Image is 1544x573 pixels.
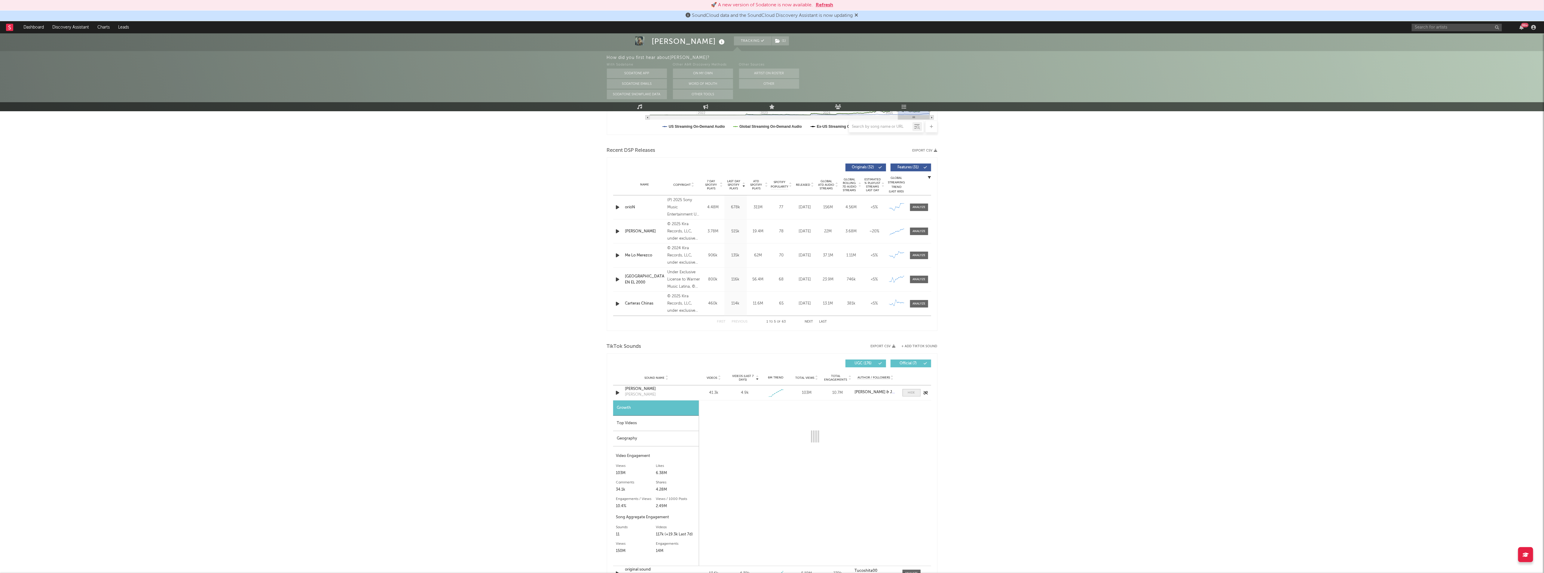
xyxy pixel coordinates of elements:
button: Export CSV [913,149,937,152]
div: Other Sources [739,61,799,69]
button: + Add TikTok Sound [896,345,937,348]
div: Comments [616,479,656,486]
div: 515k [726,228,745,234]
div: 41.3k [700,390,728,396]
div: [DATE] [795,253,815,259]
button: Refresh [816,2,833,9]
span: Videos [707,376,717,380]
div: With Sodatone [607,61,667,69]
span: Official ( 7 ) [894,362,922,365]
div: 62M [748,253,768,259]
span: Sound Name [645,376,665,380]
button: Sodatone Snowflake Data [607,90,667,99]
a: original sound [625,567,688,573]
button: UGC(176) [845,360,886,367]
strong: Tucoshita00 [855,569,877,573]
span: Global Rolling 7D Audio Streams [841,178,858,192]
span: TikTok Sounds [607,343,641,350]
span: Total Engagements [824,374,848,381]
div: 11 [616,531,656,538]
span: Originals ( 32 ) [849,166,877,169]
div: 4.28M [656,486,696,493]
div: <5% [864,204,885,210]
div: (P) 2025 Sony Music Entertainment US Latin LLC [667,197,700,218]
button: Features(31) [891,164,931,171]
button: 99+ [1519,25,1524,30]
div: 99 + [1521,23,1529,27]
div: [DATE] [795,277,815,283]
div: 117k (+19.3k Last 7d) [656,531,696,538]
strong: [PERSON_NAME] & JQuiles [855,390,903,394]
button: + Add TikTok Sound [902,345,937,348]
a: [PERSON_NAME] [625,228,665,234]
div: 311M [748,204,768,210]
div: 65 [771,301,792,307]
div: 746k [841,277,861,283]
div: 🚀 A new version of Sodatone is now available. [711,2,813,9]
div: Geography [613,431,699,446]
a: Discovery Assistant [48,21,93,33]
div: 13.1M [818,301,838,307]
button: Next [805,320,813,323]
div: 77 [771,204,792,210]
div: [GEOGRAPHIC_DATA] EN EL 2000 [625,274,665,285]
button: Other Tools [673,90,733,99]
div: © 2025 Kira Records, LLC, under exclusive license to Warner Music Latina Inc. [667,293,700,314]
div: Top Videos [613,416,699,431]
span: Released [796,183,810,187]
div: Engagements / Views [616,495,656,503]
input: Search for artists [1412,24,1502,31]
span: UGC ( 176 ) [849,362,877,365]
a: orióN [625,204,665,210]
span: 7 Day Spotify Plays [703,179,719,190]
button: Tracking [734,36,772,45]
a: [PERSON_NAME] [625,386,688,392]
a: Tucoshita00 [855,569,896,573]
a: Carteras Chinas [625,301,665,307]
span: Videos (last 7 days) [731,374,755,381]
div: Views [616,540,656,547]
div: 150M [616,547,656,555]
button: Sodatone App [607,69,667,78]
div: 906k [703,253,723,259]
div: 4.9k [741,390,749,396]
span: Author / Followers [858,376,890,380]
span: to [769,320,773,323]
div: 2.49M [656,503,696,510]
a: [PERSON_NAME] & JQuiles [855,390,896,394]
a: Leads [114,21,133,33]
div: 135k [726,253,745,259]
div: 3.78M [703,228,723,234]
div: 19.4M [748,228,768,234]
input: Search by song name or URL [849,124,913,129]
div: Global Streaming Trend (Last 60D) [888,176,906,194]
button: First [717,320,726,323]
span: Dismiss [855,13,858,18]
div: 34.1k [616,486,656,493]
button: Sodatone Emails [607,79,667,89]
div: Sounds [616,524,656,531]
span: ( 1 ) [772,36,789,45]
div: 10.4% [616,503,656,510]
a: Charts [93,21,114,33]
button: Export CSV [871,345,896,348]
div: 156M [818,204,838,210]
div: © 2025 Kira Records, LLC, under exclusive license to Warner Music Latina Inc. [667,221,700,242]
div: 103M [616,470,656,477]
div: 381k [841,301,861,307]
div: [DATE] [795,301,815,307]
span: Copyright [673,183,691,187]
span: SoundCloud data and the SoundCloud Discovery Assistant is now updating [692,13,853,18]
div: Videos [656,524,696,531]
div: Name [625,182,665,187]
div: Video Engagement [616,452,696,460]
div: © 2024 Kira Records, LLC, under exclusive license to Warner Music Latina Inc. [667,245,700,266]
span: ATD Spotify Plays [748,179,764,190]
div: 22M [818,228,838,234]
div: Growth [613,400,699,416]
div: Other A&R Discovery Methods [673,61,733,69]
div: 14M [656,547,696,555]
